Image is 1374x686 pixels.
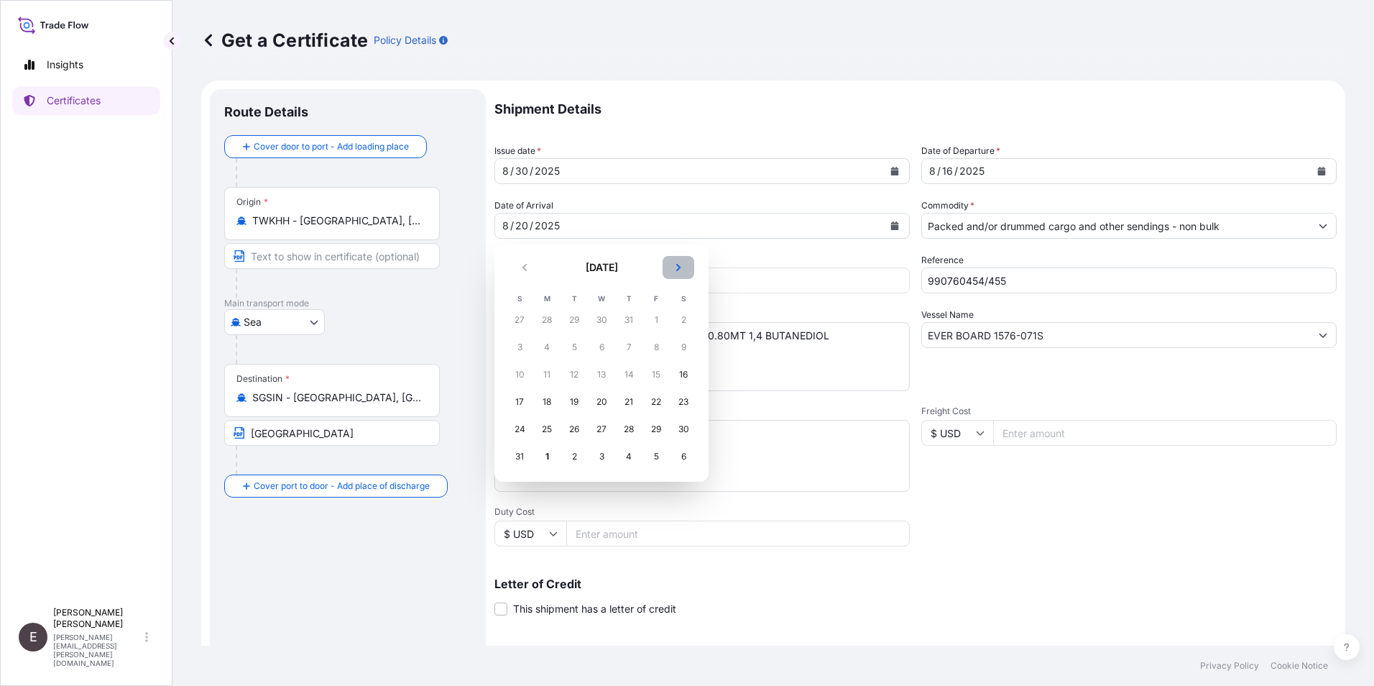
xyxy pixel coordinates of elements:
[589,362,614,388] div: Wednesday, August 13, 2025
[561,416,587,442] div: Tuesday, August 26, 2025
[670,291,697,306] th: S
[615,291,642,306] th: T
[506,291,697,470] table: August 2025
[374,33,436,47] p: Policy Details
[670,444,696,470] div: Saturday, September 6, 2025
[534,444,560,470] div: Today, Monday, September 1, 2025
[561,444,587,470] div: Tuesday, September 2, 2025
[670,416,696,442] div: Saturday, August 30, 2025
[534,334,560,360] div: Monday, August 4, 2025
[494,244,709,482] section: Calendar
[506,256,697,470] div: August 2025
[201,29,368,52] p: Get a Certificate
[561,291,588,306] th: T
[643,416,669,442] div: Friday, August 29, 2025
[533,291,561,306] th: M
[670,307,696,333] div: Saturday, August 2, 2025
[616,334,642,360] div: Thursday, August 7, 2025
[642,291,670,306] th: F
[549,260,654,275] h2: [DATE]
[507,389,532,415] div: Sunday, August 17, 2025
[643,307,669,333] div: Friday, August 1, 2025
[643,334,669,360] div: Friday, August 8, 2025
[663,256,694,279] button: Next
[589,334,614,360] div: Wednesday, August 6, 2025
[509,256,540,279] button: Previous
[670,389,696,415] div: Saturday, August 23, 2025
[507,444,532,470] div: Sunday, August 31, 2025
[643,389,669,415] div: Friday, August 22, 2025
[616,444,642,470] div: Thursday, September 4, 2025
[589,416,614,442] div: Wednesday, August 27, 2025
[534,362,560,388] div: Monday, August 11, 2025
[589,389,614,415] div: Wednesday, August 20, 2025 selected
[534,307,560,333] div: Monday, July 28, 2025
[507,334,532,360] div: Sunday, August 3, 2025
[561,389,587,415] div: Tuesday, August 19, 2025
[616,416,642,442] div: Thursday, August 28, 2025
[670,362,696,388] div: Saturday, August 16, 2025, First available date
[561,307,587,333] div: Tuesday, July 29, 2025
[616,307,642,333] div: Thursday, July 31, 2025
[534,389,560,415] div: Monday, August 18, 2025
[507,416,532,442] div: Sunday, August 24, 2025
[670,334,696,360] div: Saturday, August 9, 2025
[506,291,533,306] th: S
[507,307,532,333] div: Sunday, July 27, 2025
[507,362,532,388] div: Sunday, August 10, 2025
[616,362,642,388] div: Thursday, August 14, 2025
[561,334,587,360] div: Tuesday, August 5, 2025
[589,307,614,333] div: Wednesday, July 30, 2025
[643,362,669,388] div: Friday, August 15, 2025
[588,291,615,306] th: W
[534,416,560,442] div: Monday, August 25, 2025
[561,362,587,388] div: Tuesday, August 12, 2025
[589,444,614,470] div: Wednesday, September 3, 2025
[643,444,669,470] div: Friday, September 5, 2025
[616,389,642,415] div: Thursday, August 21, 2025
